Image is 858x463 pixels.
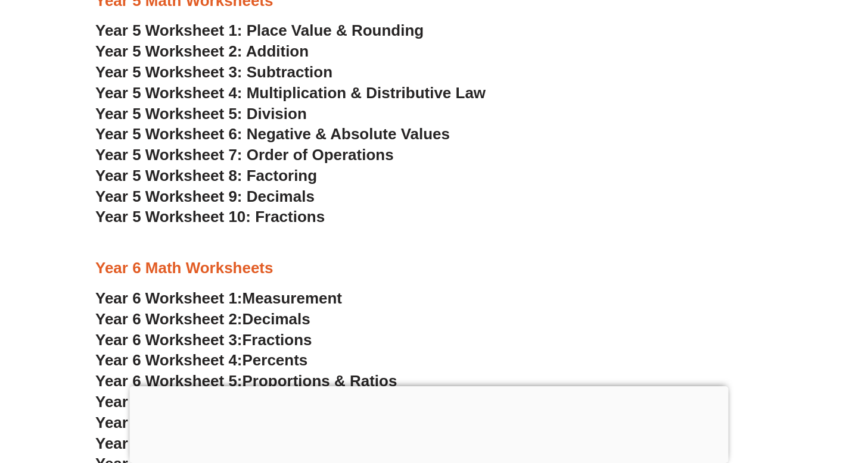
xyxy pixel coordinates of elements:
[95,289,243,307] span: Year 6 Worksheet 1:
[95,351,307,369] a: Year 6 Worksheet 4:Percents
[243,372,397,390] span: Proportions & Ratios
[95,63,332,81] a: Year 5 Worksheet 3: Subtraction
[130,386,729,460] iframe: Advertisement
[95,125,450,143] a: Year 5 Worksheet 6: Negative & Absolute Values
[95,331,312,349] a: Year 6 Worksheet 3:Fractions
[95,372,397,390] a: Year 6 Worksheet 5:Proportions & Ratios
[654,329,858,463] iframe: Chat Widget
[95,434,224,452] span: Year 6 Worksheet
[95,84,486,102] a: Year 5 Worksheet 4: Multiplication & Distributive Law
[95,393,436,411] a: Year 6 Worksheet 6:Factoring & Prime Factors
[95,393,243,411] span: Year 6 Worksheet 6:
[95,187,315,205] a: Year 5 Worksheet 9: Decimals
[95,434,448,452] a: Year 6 Worksheet8: Classify Angles and Shapes
[95,21,424,39] a: Year 5 Worksheet 1: Place Value & Rounding
[95,146,394,164] a: Year 5 Worksheet 7: Order of Operations
[95,331,243,349] span: Year 6 Worksheet 3:
[243,289,343,307] span: Measurement
[95,105,307,123] a: Year 5 Worksheet 5: Division
[95,310,243,328] span: Year 6 Worksheet 2:
[243,331,312,349] span: Fractions
[243,310,310,328] span: Decimals
[243,351,308,369] span: Percents
[95,351,243,369] span: Year 6 Worksheet 4:
[95,167,317,184] a: Year 5 Worksheet 8: Factoring
[95,372,243,390] span: Year 6 Worksheet 5:
[95,414,321,431] a: Year 6 Worksheet 7:Exponents
[95,289,342,307] a: Year 6 Worksheet 1:Measurement
[95,310,310,328] a: Year 6 Worksheet 2:Decimals
[95,208,325,226] a: Year 5 Worksheet 10: Fractions
[95,258,763,279] h3: Year 6 Math Worksheets
[95,414,243,431] span: Year 6 Worksheet 7:
[95,42,309,60] a: Year 5 Worksheet 2: Addition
